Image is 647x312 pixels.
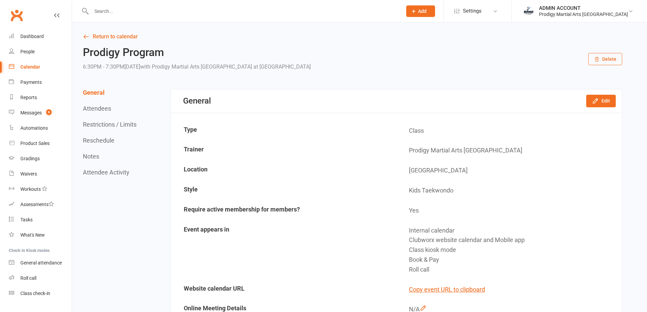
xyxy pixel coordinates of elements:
[9,271,72,286] a: Roll call
[20,49,35,54] div: People
[418,8,427,14] span: Add
[409,255,616,265] div: Book & Pay
[172,201,396,220] td: Require active membership for members?
[9,44,72,59] a: People
[172,141,396,160] td: Trainer
[20,291,50,296] div: Class check-in
[20,34,44,39] div: Dashboard
[20,141,50,146] div: Product Sales
[20,232,45,238] div: What's New
[20,171,37,177] div: Waivers
[83,121,137,128] button: Restrictions / Limits
[172,280,396,299] td: Website calendar URL
[20,217,33,222] div: Tasks
[20,156,40,161] div: Gradings
[20,275,36,281] div: Roll call
[83,169,129,176] button: Attendee Activity
[522,4,536,18] img: thumb_image1686208220.png
[9,255,72,271] a: General attendance kiosk mode
[539,11,628,17] div: Prodigy Martial Arts [GEOGRAPHIC_DATA]
[83,62,311,72] div: 6:30PM - 7:30PM[DATE]
[83,89,105,96] button: General
[397,141,621,160] td: Prodigy Martial Arts [GEOGRAPHIC_DATA]
[83,32,622,41] a: Return to calendar
[406,5,435,17] button: Add
[140,63,252,70] span: with Prodigy Martial Arts [GEOGRAPHIC_DATA]
[397,181,621,200] td: Kids Taekwondo
[20,64,40,70] div: Calendar
[9,121,72,136] a: Automations
[83,137,114,144] button: Reschedule
[9,105,72,121] a: Messages 9
[9,136,72,151] a: Product Sales
[9,286,72,301] a: Class kiosk mode
[20,260,62,265] div: General attendance
[8,7,25,24] a: Clubworx
[588,53,622,65] button: Delete
[183,96,211,106] div: General
[172,121,396,141] td: Type
[9,59,72,75] a: Calendar
[409,235,616,245] div: Clubworx website calendar and Mobile app
[83,105,111,112] button: Attendees
[586,95,616,107] button: Edit
[20,125,48,131] div: Automations
[9,151,72,166] a: Gradings
[409,285,485,295] button: Copy event URL to clipboard
[172,161,396,180] td: Location
[172,181,396,200] td: Style
[83,47,311,58] h2: Prodigy Program
[20,95,37,100] div: Reports
[253,63,311,70] span: at [GEOGRAPHIC_DATA]
[9,29,72,44] a: Dashboard
[9,212,72,227] a: Tasks
[397,161,621,180] td: [GEOGRAPHIC_DATA]
[397,201,621,220] td: Yes
[9,227,72,243] a: What's New
[397,121,621,141] td: Class
[20,110,42,115] div: Messages
[9,182,72,197] a: Workouts
[463,3,482,19] span: Settings
[409,245,616,255] div: Class kiosk mode
[409,226,616,236] div: Internal calendar
[9,166,72,182] a: Waivers
[20,202,54,207] div: Assessments
[172,221,396,279] td: Event appears in
[46,109,52,115] span: 9
[9,90,72,105] a: Reports
[83,153,99,160] button: Notes
[539,5,628,11] div: ADMIN ACCOUNT
[9,197,72,212] a: Assessments
[9,75,72,90] a: Payments
[20,79,42,85] div: Payments
[409,265,616,275] div: Roll call
[89,6,397,16] input: Search...
[20,186,41,192] div: Workouts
